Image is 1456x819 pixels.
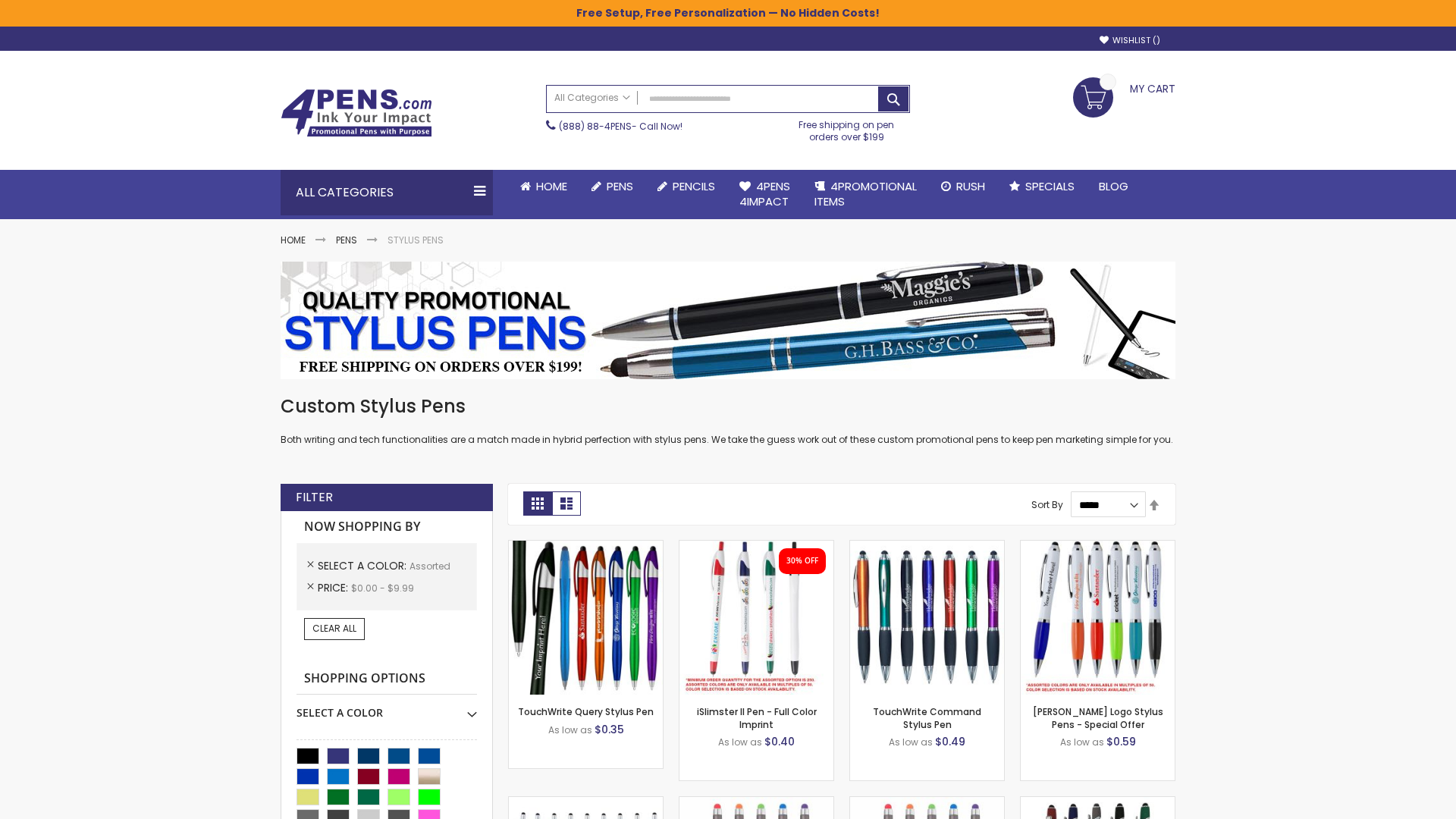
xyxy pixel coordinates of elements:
[318,580,351,595] span: Price
[336,234,357,246] a: Pens
[281,89,432,137] img: 4Pens Custom Pens and Promotional Products
[935,734,965,749] span: $0.49
[297,511,477,543] strong: Now Shopping by
[889,736,933,748] span: As low as
[697,705,817,730] a: iSlimster II Pen - Full Color Imprint
[1021,541,1175,695] img: Kimberly Logo Stylus Pens-Assorted
[1106,734,1136,749] span: $0.59
[296,489,333,506] strong: Filter
[814,178,917,209] span: 4PROMOTIONAL ITEMS
[559,120,682,133] span: - Call Now!
[518,705,654,718] a: TouchWrite Query Stylus Pen
[388,234,444,246] strong: Stylus Pens
[318,558,409,573] span: Select A Color
[595,722,624,737] span: $0.35
[739,178,790,209] span: 4Pens 4impact
[579,170,645,203] a: Pens
[281,262,1175,379] img: Stylus Pens
[281,170,493,215] div: All Categories
[1031,498,1063,511] label: Sort By
[673,178,715,194] span: Pencils
[727,170,802,219] a: 4Pens4impact
[786,556,818,566] div: 30% OFF
[607,178,633,194] span: Pens
[509,541,663,695] img: TouchWrite Query Stylus Pen-Assorted
[509,540,663,553] a: TouchWrite Query Stylus Pen-Assorted
[956,178,985,194] span: Rush
[929,170,997,203] a: Rush
[1099,178,1128,194] span: Blog
[312,622,356,635] span: Clear All
[679,541,833,695] img: iSlimster II - Full Color-Assorted
[1060,736,1104,748] span: As low as
[679,796,833,809] a: Islander Softy Gel Pen with Stylus-Assorted
[1021,540,1175,553] a: Kimberly Logo Stylus Pens-Assorted
[297,695,477,720] div: Select A Color
[281,394,1175,447] div: Both writing and tech functionalities are a match made in hybrid perfection with stylus pens. We ...
[351,582,414,595] span: $0.00 - $9.99
[850,540,1004,553] a: TouchWrite Command Stylus Pen-Assorted
[645,170,727,203] a: Pencils
[783,113,911,143] div: Free shipping on pen orders over $199
[559,120,632,133] a: (888) 88-4PENS
[409,560,450,573] span: Assorted
[297,663,477,695] strong: Shopping Options
[718,736,762,748] span: As low as
[304,618,365,639] a: Clear All
[850,541,1004,695] img: TouchWrite Command Stylus Pen-Assorted
[1021,796,1175,809] a: Custom Soft Touch® Metal Pens with Stylus-Assorted
[764,734,795,749] span: $0.40
[873,705,981,730] a: TouchWrite Command Stylus Pen
[548,723,592,736] span: As low as
[281,234,306,246] a: Home
[679,540,833,553] a: iSlimster II - Full Color-Assorted
[554,92,630,104] span: All Categories
[523,491,552,516] strong: Grid
[508,170,579,203] a: Home
[1033,705,1163,730] a: [PERSON_NAME] Logo Stylus Pens - Special Offer
[997,170,1087,203] a: Specials
[850,796,1004,809] a: Islander Softy Gel with Stylus - ColorJet Imprint-Assorted
[509,796,663,809] a: Stiletto Advertising Stylus Pens-Assorted
[281,394,1175,419] h1: Custom Stylus Pens
[1087,170,1141,203] a: Blog
[1025,178,1075,194] span: Specials
[802,170,929,219] a: 4PROMOTIONALITEMS
[1100,35,1160,46] a: Wishlist
[547,86,638,111] a: All Categories
[536,178,567,194] span: Home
